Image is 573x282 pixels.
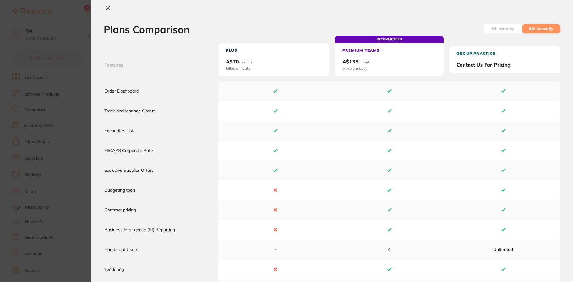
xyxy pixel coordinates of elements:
[493,247,513,252] span: Unlimited
[104,180,218,200] td: Budgeting tools
[104,24,189,35] h1: Plans Comparison
[104,161,218,180] td: Exclusive Supplier Offers
[104,240,218,260] td: Number of Users
[529,27,554,31] label: Bill Annually
[104,260,218,280] td: Tendering
[456,51,495,56] h4: GROUP PRACTICE
[104,200,218,220] td: Contract pricing
[342,48,380,53] h4: Premium Teams
[104,121,218,141] td: Favourites List
[456,62,511,68] p: Contact Us For Pricing
[226,60,252,71] span: / month billed annually
[104,43,218,81] th: Features
[104,141,218,161] td: HICAPS Corporate Rate
[342,59,371,71] p: A$ 135
[274,247,276,252] span: -
[104,101,218,121] td: Track and Manage Orders
[388,247,391,252] span: 4
[491,27,514,31] label: Bill Monthly
[226,48,237,53] h4: Plus
[104,81,218,101] td: Order Dashboard
[104,220,218,240] td: Business Intelligence (BI) Reporting
[335,36,444,43] span: RECOMMENDED
[226,59,252,71] p: A$ 70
